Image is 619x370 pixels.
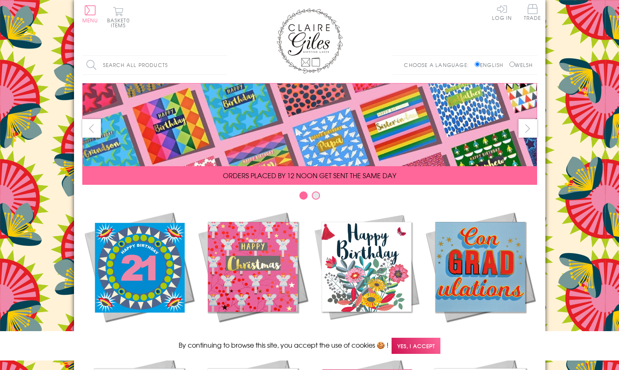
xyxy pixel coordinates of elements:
[82,5,98,23] button: Menu
[404,61,473,69] p: Choose a language:
[223,170,396,180] span: ORDERS PLACED BY 12 NOON GET SENT THE SAME DAY
[423,210,537,340] a: Academic
[312,191,320,200] button: Carousel Page 2
[112,330,166,340] span: New Releases
[82,17,98,24] span: Menu
[232,330,274,340] span: Christmas
[519,119,537,138] button: next
[82,56,227,74] input: Search all products
[347,330,386,340] span: Birthdays
[509,61,533,69] label: Welsh
[392,338,440,354] span: Yes, I accept
[492,4,512,20] a: Log In
[509,62,515,67] input: Welsh
[196,210,310,340] a: Christmas
[299,191,308,200] button: Carousel Page 1 (Current Slide)
[310,210,423,340] a: Birthdays
[219,56,227,74] input: Search
[82,210,196,340] a: New Releases
[107,7,130,28] button: Basket0 items
[111,17,130,29] span: 0 items
[277,8,343,74] img: Claire Giles Greetings Cards
[524,4,541,22] a: Trade
[459,330,502,340] span: Academic
[524,4,541,20] span: Trade
[82,191,537,204] div: Carousel Pagination
[475,62,480,67] input: English
[475,61,507,69] label: English
[82,119,101,138] button: prev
